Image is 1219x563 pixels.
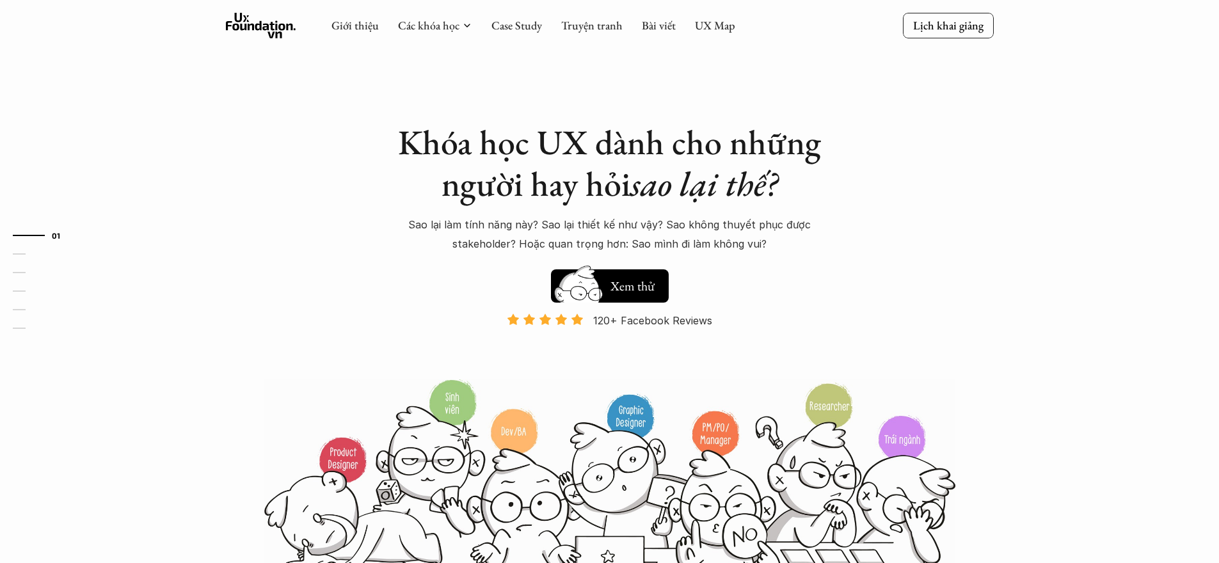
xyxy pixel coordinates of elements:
[32,286,43,295] strong: 04
[386,122,834,205] h1: Khóa học UX dành cho những người hay hỏi
[331,18,379,33] a: Giới thiệu
[398,18,459,33] a: Các khóa học
[32,267,42,276] strong: 03
[52,230,61,239] strong: 01
[695,18,735,33] a: UX Map
[32,305,42,313] strong: 05
[593,311,712,330] p: 120+ Facebook Reviews
[13,228,74,243] a: 01
[609,274,652,292] h5: Hay thôi
[32,249,42,258] strong: 02
[642,18,676,33] a: Bài viết
[903,13,994,38] a: Lịch khai giảng
[609,277,656,295] h5: Xem thử
[386,215,834,254] p: Sao lại làm tính năng này? Sao lại thiết kế như vậy? Sao không thuyết phục được stakeholder? Hoặc...
[509,337,711,376] p: Và đang giảm dần do Facebook ra tính năng Locked Profile 😭 😭 😭
[561,18,623,33] a: Truyện tranh
[491,18,542,33] a: Case Study
[496,313,724,377] a: 120+ Facebook Reviews
[32,323,42,332] strong: 06
[913,18,984,33] p: Lịch khai giảng
[551,263,669,303] a: Xem thử
[630,161,777,206] em: sao lại thế?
